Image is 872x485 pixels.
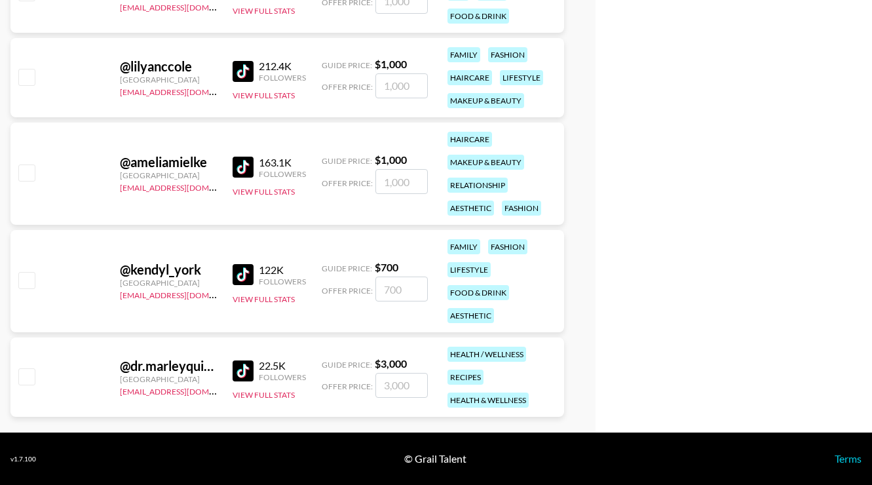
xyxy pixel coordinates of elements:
div: [GEOGRAPHIC_DATA] [120,278,217,288]
div: Followers [259,277,306,286]
div: lifestyle [447,262,491,277]
input: 1,000 [375,73,428,98]
div: fashion [488,47,527,62]
img: TikTok [233,157,254,178]
a: [EMAIL_ADDRESS][DOMAIN_NAME] [120,288,252,300]
button: View Full Stats [233,187,295,197]
div: 122K [259,263,306,277]
div: Followers [259,73,306,83]
div: family [447,47,480,62]
button: View Full Stats [233,390,295,400]
div: 22.5K [259,359,306,372]
div: @ kendyl_york [120,262,217,278]
div: [GEOGRAPHIC_DATA] [120,374,217,384]
span: Offer Price: [322,178,373,188]
strong: $ 1,000 [375,58,407,70]
div: Followers [259,372,306,382]
div: food & drink [447,9,509,24]
strong: $ 700 [375,261,398,273]
img: TikTok [233,264,254,285]
div: 212.4K [259,60,306,73]
div: recipes [447,370,483,385]
div: health / wellness [447,347,526,362]
span: Guide Price: [322,60,372,70]
div: 163.1K [259,156,306,169]
span: Offer Price: [322,286,373,296]
div: [GEOGRAPHIC_DATA] [120,170,217,180]
span: Guide Price: [322,156,372,166]
input: 1,000 [375,169,428,194]
button: View Full Stats [233,90,295,100]
div: fashion [488,239,527,254]
div: relationship [447,178,508,193]
div: makeup & beauty [447,155,524,170]
div: v 1.7.100 [10,455,36,463]
a: [EMAIL_ADDRESS][DOMAIN_NAME] [120,85,252,97]
div: @ ameliamielke [120,154,217,170]
div: Followers [259,169,306,179]
div: @ dr.marleyquinn [120,358,217,374]
div: health & wellness [447,393,529,408]
strong: $ 3,000 [375,357,407,370]
div: aesthetic [447,201,494,216]
div: haircare [447,70,492,85]
div: lifestyle [500,70,543,85]
a: Terms [835,452,862,465]
div: makeup & beauty [447,93,524,108]
div: food & drink [447,285,509,300]
span: Guide Price: [322,263,372,273]
a: [EMAIL_ADDRESS][DOMAIN_NAME] [120,180,252,193]
span: Offer Price: [322,82,373,92]
button: View Full Stats [233,294,295,304]
div: @ lilyanccole [120,58,217,75]
input: 700 [375,277,428,301]
div: [GEOGRAPHIC_DATA] [120,75,217,85]
div: haircare [447,132,492,147]
img: TikTok [233,61,254,82]
div: © Grail Talent [404,452,466,465]
span: Offer Price: [322,381,373,391]
span: Guide Price: [322,360,372,370]
strong: $ 1,000 [375,153,407,166]
div: fashion [502,201,541,216]
button: View Full Stats [233,6,295,16]
div: aesthetic [447,308,494,323]
a: [EMAIL_ADDRESS][DOMAIN_NAME] [120,384,252,397]
input: 3,000 [375,373,428,398]
div: family [447,239,480,254]
img: TikTok [233,360,254,381]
